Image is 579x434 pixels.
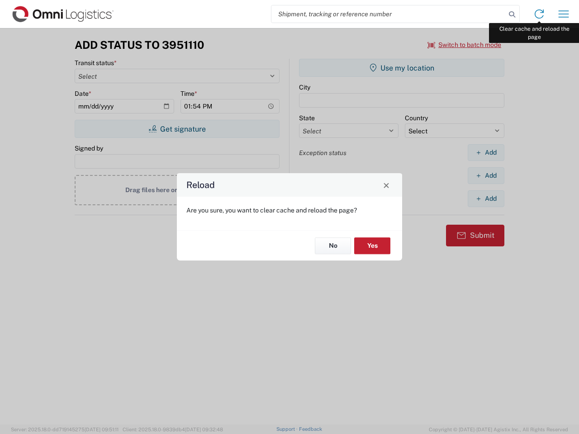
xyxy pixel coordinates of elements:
h4: Reload [186,179,215,192]
button: Close [380,179,393,191]
p: Are you sure, you want to clear cache and reload the page? [186,206,393,214]
input: Shipment, tracking or reference number [271,5,506,23]
button: No [315,237,351,254]
button: Yes [354,237,390,254]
